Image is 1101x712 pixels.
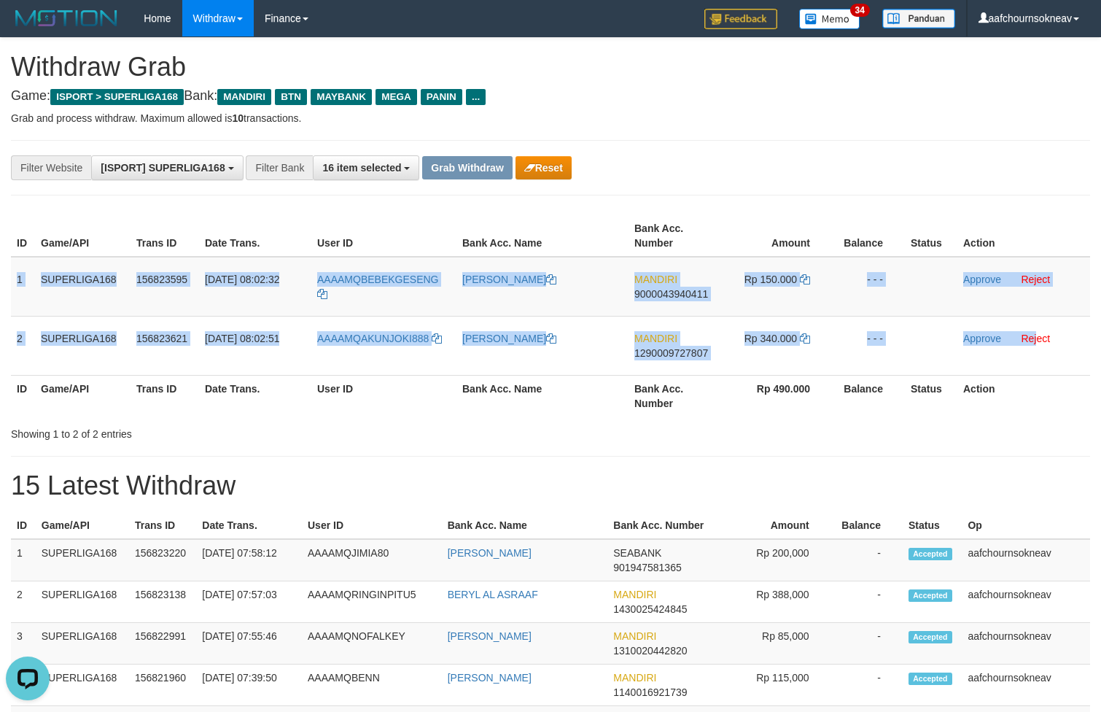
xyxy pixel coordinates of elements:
[317,274,439,285] span: AAAAMQBEBEKGESENG
[613,672,656,684] span: MANDIRI
[613,630,656,642] span: MANDIRI
[832,316,905,375] td: - - -
[199,375,311,417] th: Date Trans.
[35,375,131,417] th: Game/API
[800,333,810,344] a: Copy 340000 to clipboard
[832,375,905,417] th: Balance
[963,274,1001,285] a: Approve
[302,539,442,581] td: AAAAMQJIMIA80
[957,375,1090,417] th: Action
[11,257,35,317] td: 1
[634,347,708,359] span: Copy 1290009727807 to clipboard
[36,539,129,581] td: SUPERLIGA168
[744,333,797,344] span: Rp 340.000
[462,333,556,344] a: [PERSON_NAME]
[448,547,532,559] a: [PERSON_NAME]
[11,421,448,441] div: Showing 1 to 2 of 2 entries
[963,333,1001,344] a: Approve
[129,623,196,665] td: 156822991
[275,89,307,105] span: BTN
[634,288,708,300] span: Copy 9000043940411 to clipboard
[205,274,279,285] span: [DATE] 08:02:32
[11,316,35,375] td: 2
[613,686,687,698] span: Copy 1140016921739 to clipboard
[50,89,184,105] span: ISPORT > SUPERLIGA168
[725,623,831,665] td: Rp 85,000
[448,589,538,600] a: BERYL AL ASRAAF
[962,623,1090,665] td: aafchournsokneav
[131,215,199,257] th: Trans ID
[962,512,1090,539] th: Op
[11,7,122,29] img: MOTION_logo.png
[722,215,832,257] th: Amount
[831,581,903,623] td: -
[6,6,50,50] button: Open LiveChat chat widget
[91,155,243,180] button: [ISPORT] SUPERLIGA168
[136,274,187,285] span: 156823595
[35,316,131,375] td: SUPERLIGA168
[909,548,952,560] span: Accepted
[422,156,512,179] button: Grab Withdraw
[799,9,860,29] img: Button%20Memo.svg
[613,589,656,600] span: MANDIRI
[196,623,302,665] td: [DATE] 07:55:46
[302,623,442,665] td: AAAAMQNOFALKEY
[322,162,401,174] span: 16 item selected
[11,111,1090,125] p: Grab and process withdraw. Maximum allowed is transactions.
[909,631,952,643] span: Accepted
[35,257,131,317] td: SUPERLIGA168
[962,539,1090,581] td: aafchournsokneav
[704,9,777,29] img: Feedback.jpg
[909,589,952,602] span: Accepted
[11,539,36,581] td: 1
[317,333,442,344] a: AAAAMQAKUNJOKI888
[832,257,905,317] td: - - -
[613,547,661,559] span: SEABANK
[722,375,832,417] th: Rp 490.000
[302,581,442,623] td: AAAAMQRINGINPITU5
[11,215,35,257] th: ID
[882,9,955,28] img: panduan.png
[613,562,681,573] span: Copy 901947581365 to clipboard
[35,215,131,257] th: Game/API
[317,274,439,300] a: AAAAMQBEBEKGESENG
[302,665,442,706] td: AAAAMQBENN
[456,375,629,417] th: Bank Acc. Name
[607,512,725,539] th: Bank Acc. Number
[725,512,831,539] th: Amount
[903,512,962,539] th: Status
[516,156,572,179] button: Reset
[725,539,831,581] td: Rp 200,000
[196,512,302,539] th: Date Trans.
[302,512,442,539] th: User ID
[101,162,225,174] span: [ISPORT] SUPERLIGA168
[129,581,196,623] td: 156823138
[905,375,957,417] th: Status
[744,274,797,285] span: Rp 150.000
[196,581,302,623] td: [DATE] 07:57:03
[905,215,957,257] th: Status
[11,512,36,539] th: ID
[725,581,831,623] td: Rp 388,000
[462,274,556,285] a: [PERSON_NAME]
[831,539,903,581] td: -
[36,623,129,665] td: SUPERLIGA168
[850,4,870,17] span: 34
[11,471,1090,500] h1: 15 Latest Withdraw
[831,665,903,706] td: -
[311,375,456,417] th: User ID
[311,215,456,257] th: User ID
[421,89,462,105] span: PANIN
[129,512,196,539] th: Trans ID
[217,89,271,105] span: MANDIRI
[1021,333,1050,344] a: Reject
[36,581,129,623] td: SUPERLIGA168
[11,89,1090,104] h4: Game: Bank:
[634,274,677,285] span: MANDIRI
[456,215,629,257] th: Bank Acc. Name
[199,215,311,257] th: Date Trans.
[196,665,302,706] td: [DATE] 07:39:50
[311,89,372,105] span: MAYBANK
[317,333,429,344] span: AAAAMQAKUNJOKI888
[313,155,419,180] button: 16 item selected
